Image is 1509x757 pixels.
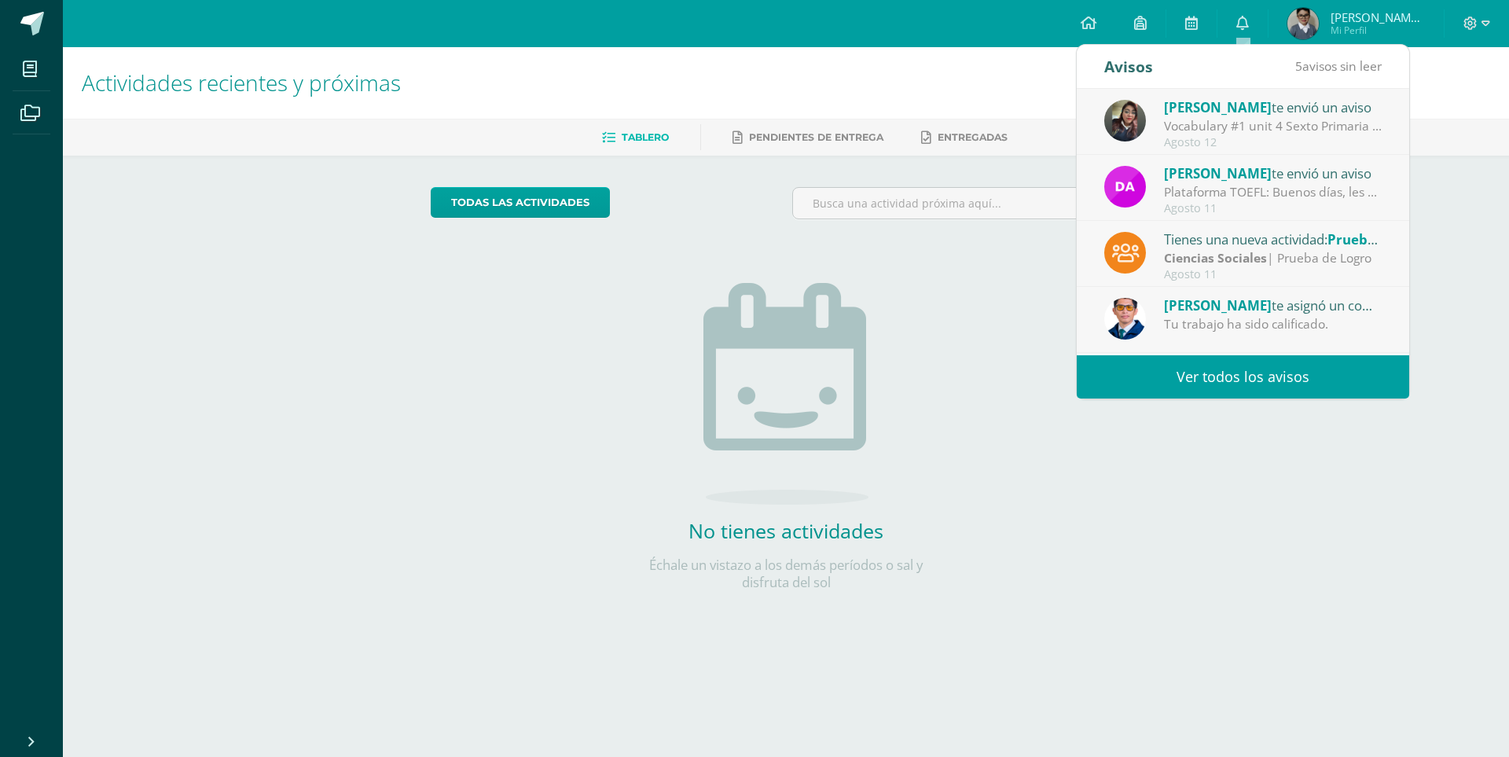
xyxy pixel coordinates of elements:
span: Mi Perfil [1331,24,1425,37]
span: Entregadas [938,131,1008,143]
a: Pendientes de entrega [732,125,883,150]
span: [PERSON_NAME] [1164,296,1272,314]
div: Tienes una nueva actividad: [1164,229,1382,249]
div: Tu trabajo ha sido calificado. [1164,315,1382,333]
div: Vocabulary #1 unit 4 Sexto Primaria A - B - C: Estimados Padres de Familia y Alumnos, gusto en sa... [1164,117,1382,135]
span: Pendientes de entrega [749,131,883,143]
img: 059ccfba660c78d33e1d6e9d5a6a4bb6.png [1104,298,1146,340]
div: | Prueba de Logro [1164,249,1382,267]
span: [PERSON_NAME] [1164,164,1272,182]
span: Actividades recientes y próximas [82,68,401,97]
span: [PERSON_NAME] de [PERSON_NAME] [1331,9,1425,25]
img: 20293396c123fa1d0be50d4fd90c658f.png [1104,166,1146,208]
img: no_activities.png [703,283,868,505]
h2: No tienes actividades [629,517,943,544]
a: todas las Actividades [431,187,610,218]
strong: Ciencias Sociales [1164,249,1267,266]
a: Tablero [602,125,669,150]
span: [PERSON_NAME] [1164,98,1272,116]
div: te asignó un comentario en 'Análisis de texto sobre la tecnología en el trabajo.' para 'Productiv... [1164,295,1382,315]
a: Ver todos los avisos [1077,355,1409,399]
img: f727c7009b8e908c37d274233f9e6ae1.png [1104,100,1146,141]
div: Avisos [1104,45,1153,88]
div: Plataforma TOEFL: Buenos días, les deseo un exitoso inicio de semana. Me comunico con ustedes par... [1164,183,1382,201]
div: Agosto 11 [1164,202,1382,215]
span: avisos sin leer [1295,57,1382,75]
div: Agosto 12 [1164,136,1382,149]
a: Entregadas [921,125,1008,150]
div: Agosto 11 [1164,268,1382,281]
span: Prueba de Logro [1327,230,1434,248]
input: Busca una actividad próxima aquí... [793,188,1141,219]
span: Tablero [622,131,669,143]
p: Échale un vistazo a los demás períodos o sal y disfruta del sol [629,557,943,591]
span: 5 [1295,57,1302,75]
div: te envió un aviso [1164,163,1382,183]
img: 0a2fc88354891e037b47c959cf6d87a8.png [1287,8,1319,39]
div: te envió un aviso [1164,97,1382,117]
